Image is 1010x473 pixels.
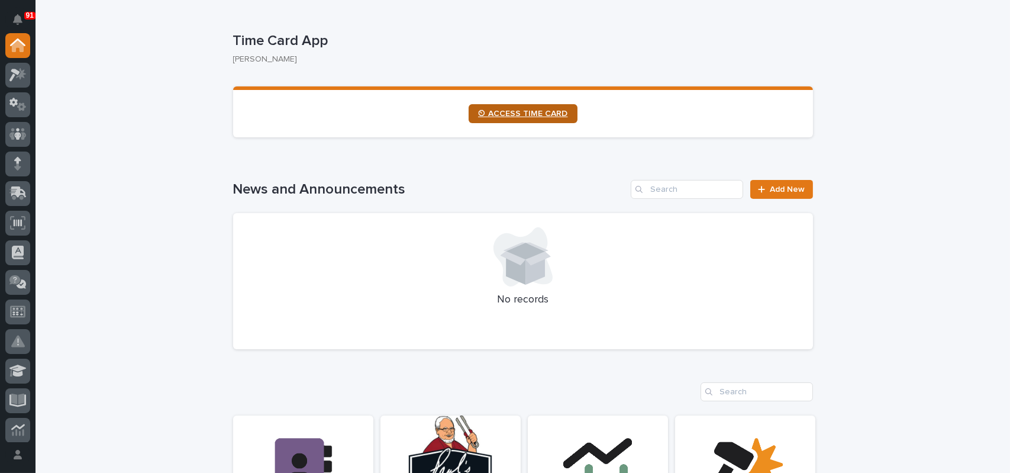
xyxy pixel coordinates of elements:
h1: News and Announcements [233,181,627,198]
button: Notifications [5,7,30,32]
p: Time Card App [233,33,808,50]
a: ⏲ ACCESS TIME CARD [469,104,577,123]
p: [PERSON_NAME] [233,54,804,65]
span: ⏲ ACCESS TIME CARD [478,110,568,118]
span: Add New [770,185,805,194]
input: Search [631,180,743,199]
div: Notifications91 [15,14,30,33]
p: No records [247,294,799,307]
a: Add New [750,180,812,199]
input: Search [701,382,813,401]
p: 91 [26,11,34,20]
